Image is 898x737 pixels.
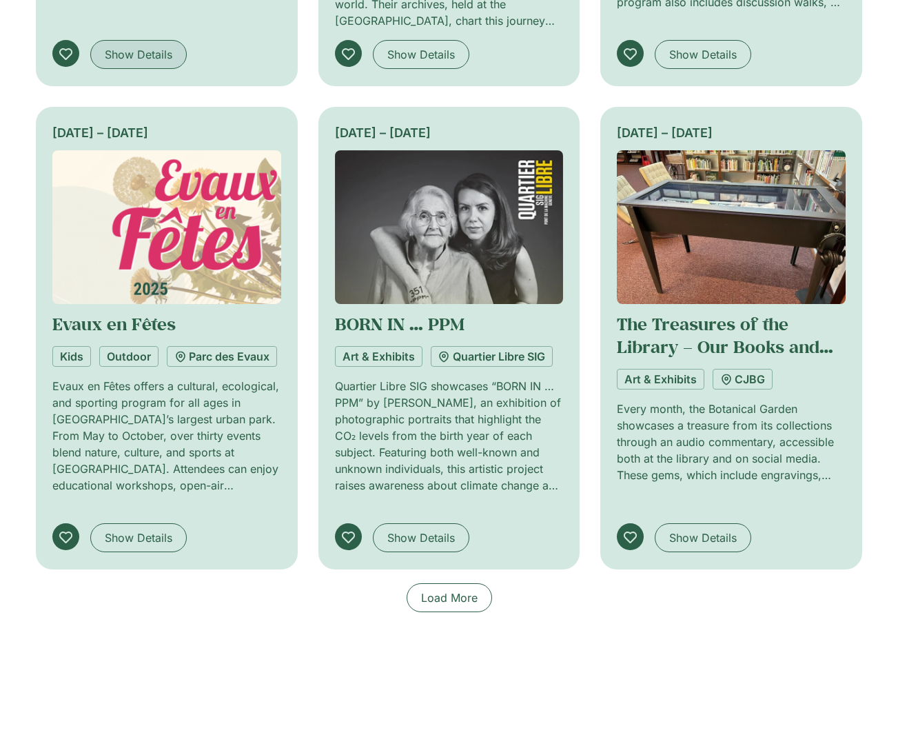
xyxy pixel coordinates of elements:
[90,40,187,69] a: Show Details
[617,123,846,142] div: [DATE] – [DATE]
[387,46,455,63] span: Show Details
[90,523,187,552] a: Show Details
[617,401,846,483] p: Every month, the Botanical Garden showcases a treasure from its collections through an audio comm...
[655,40,751,69] a: Show Details
[167,346,277,367] a: Parc des Evaux
[669,46,737,63] span: Show Details
[99,346,159,367] a: Outdoor
[387,529,455,546] span: Show Details
[105,529,172,546] span: Show Details
[373,523,469,552] a: Show Details
[52,312,176,335] a: Evaux en Fêtes
[52,123,281,142] div: [DATE] – [DATE]
[335,378,564,494] p: Quartier Libre SIG showcases “BORN IN … PPM” by [PERSON_NAME], an exhibition of photographic port...
[373,40,469,69] a: Show Details
[421,589,478,606] span: Load More
[335,123,564,142] div: [DATE] – [DATE]
[335,346,422,367] a: Art & Exhibits
[407,583,492,612] a: Load More
[52,346,91,367] a: Kids
[105,46,172,63] span: Show Details
[669,529,737,546] span: Show Details
[52,378,281,494] p: Evaux en Fêtes offers a cultural, ecological, and sporting program for all ages in [GEOGRAPHIC_DA...
[617,312,833,381] a: The Treasures of the Library – Our Books and Archives Unveiled
[431,346,553,367] a: Quartier Libre SIG
[617,150,846,304] img: Coolturalia - The library treasures - our books and archives explained
[335,150,564,304] img: Coolturalia - BORN IN … PPM
[713,369,773,390] a: CJBG
[655,523,751,552] a: Show Details
[335,312,465,335] a: BORN IN … PPM
[617,369,704,390] a: Art & Exhibits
